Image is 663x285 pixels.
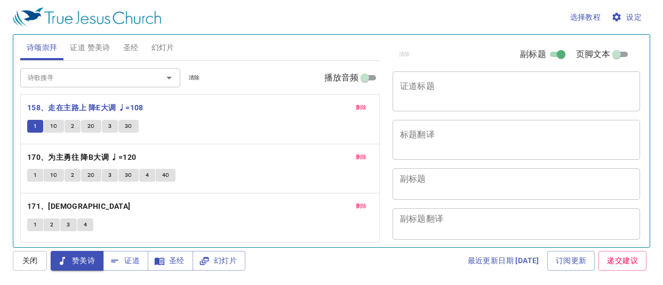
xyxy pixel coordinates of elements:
button: 1C [44,169,64,182]
span: 1 [34,121,37,131]
button: 3 [102,169,118,182]
button: 删除 [349,101,373,114]
button: 3C [118,120,139,133]
span: 诗颂崇拜 [27,41,58,54]
span: 4 [84,220,87,230]
span: 幻灯片 [201,254,237,267]
button: 2 [44,218,60,231]
button: 171、[DEMOGRAPHIC_DATA] [27,200,132,213]
span: 幻灯片 [151,41,174,54]
button: 170、为主勇往 降B大调 ♩=120 [27,151,138,164]
button: 4 [77,218,93,231]
span: 证道 [111,254,140,267]
span: 设定 [613,11,642,24]
span: 播放音频 [324,71,359,84]
span: 3C [125,170,132,180]
span: 递交建议 [607,254,638,267]
span: 2 [50,220,53,230]
span: 删除 [356,103,367,112]
button: 删除 [349,200,373,213]
button: 3C [118,169,139,182]
button: 4C [156,169,176,182]
span: 删除 [356,152,367,162]
button: 选择教程 [566,7,605,27]
button: 2 [65,169,81,182]
span: 3 [108,170,111,180]
span: 3 [67,220,70,230]
span: 最近更新日期 [DATE] [468,254,539,267]
span: 2C [87,121,95,131]
span: 1 [34,220,37,230]
span: 1C [50,121,58,131]
button: 2C [81,120,101,133]
span: 2 [71,170,74,180]
button: 1C [44,120,64,133]
button: 设定 [609,7,646,27]
button: 圣经 [148,251,193,271]
button: 2 [65,120,81,133]
button: 幻灯片 [193,251,245,271]
img: True Jesus Church [13,7,161,27]
span: 订阅更新 [556,254,587,267]
span: 1 [34,170,37,180]
button: 158、走在主路上 降E大调 ♩=108 [27,101,145,115]
button: 3 [60,218,76,231]
a: 最近更新日期 [DATE] [464,251,544,271]
b: 171、[DEMOGRAPHIC_DATA] [27,200,131,213]
button: Open [162,70,177,85]
button: 1 [27,169,43,182]
span: 2C [87,170,95,180]
button: 3 [102,120,118,133]
span: 3 [108,121,111,131]
span: 4C [162,170,170,180]
span: 清除 [189,73,200,83]
a: 订阅更新 [547,251,595,271]
span: 1C [50,170,58,180]
a: 递交建议 [598,251,646,271]
span: 圣经 [156,254,185,267]
span: 证道 赞美诗 [70,41,110,54]
b: 170、为主勇往 降B大调 ♩=120 [27,151,137,164]
button: 1 [27,218,43,231]
span: 关闭 [21,254,38,267]
span: 2 [71,121,74,131]
button: 2C [81,169,101,182]
button: 证道 [103,251,148,271]
span: 圣经 [123,41,139,54]
button: 4 [139,169,155,182]
span: 选择教程 [570,11,601,24]
span: 4 [146,170,149,180]
button: 赞美诗 [51,251,103,271]
span: 副标题 [520,48,546,61]
button: 清除 [182,71,206,84]
span: 删除 [356,201,367,211]
button: 删除 [349,151,373,164]
span: 3C [125,121,132,131]
span: 赞美诗 [59,254,95,267]
button: 关闭 [13,251,47,271]
b: 158、走在主路上 降E大调 ♩=108 [27,101,143,115]
button: 1 [27,120,43,133]
span: 页脚文本 [576,48,611,61]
